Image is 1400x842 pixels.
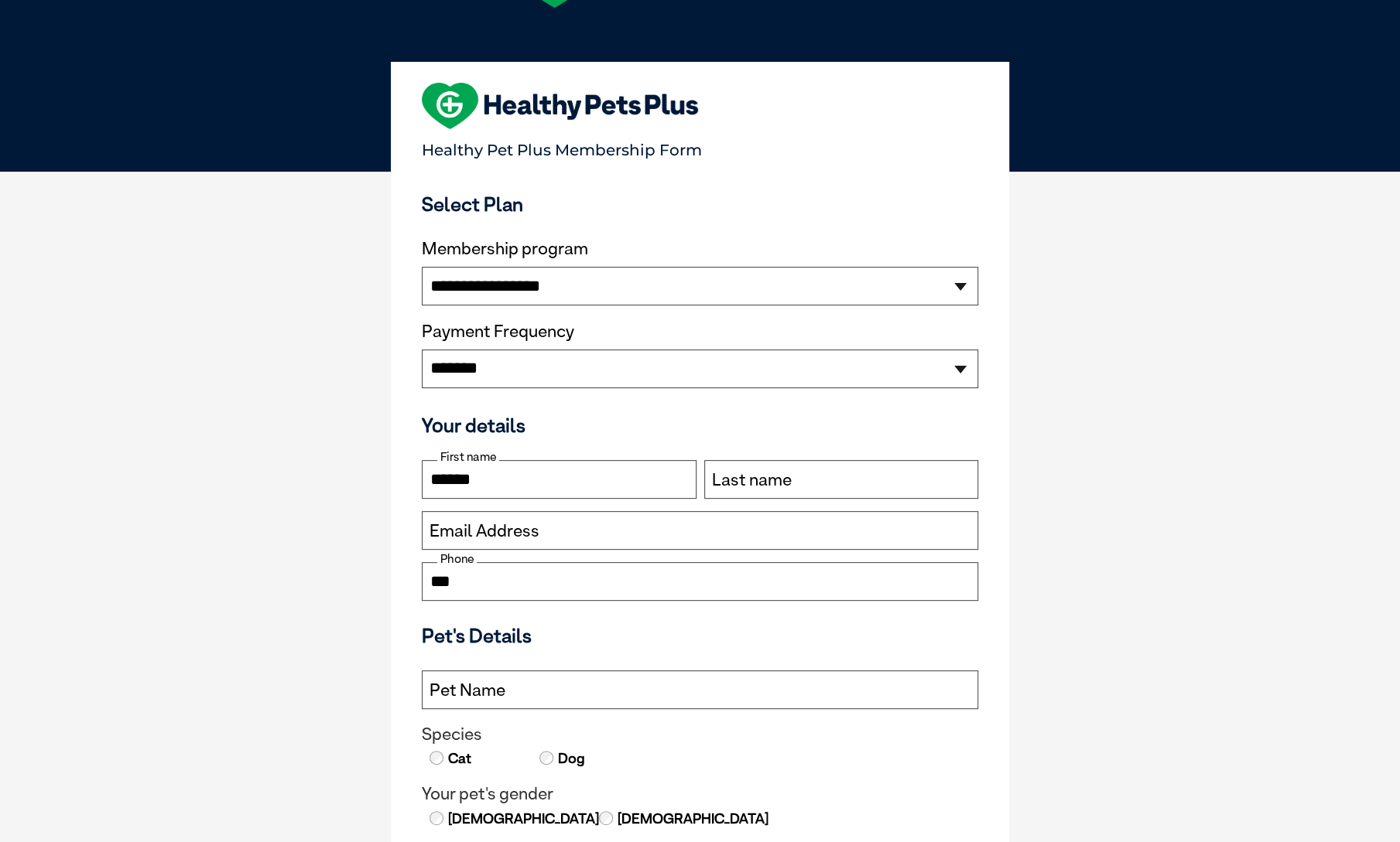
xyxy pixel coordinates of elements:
img: heart-shape-hpp-logo-large.png [422,83,698,129]
label: Dog [556,748,585,769]
label: Email Address [430,521,539,541]
legend: Species [422,724,978,745]
h3: Select Plan [422,193,978,216]
label: [DEMOGRAPHIC_DATA] [447,809,599,829]
label: Payment Frequency [422,322,574,342]
label: Cat [447,748,471,769]
label: Membership program [422,239,978,259]
label: First name [437,450,499,464]
label: Last name [712,470,792,490]
label: [DEMOGRAPHIC_DATA] [616,809,768,829]
p: Healthy Pet Plus Membership Form [422,134,978,159]
label: Phone [437,552,477,566]
h3: Your details [422,414,978,437]
legend: Your pet's gender [422,784,978,804]
h3: Pet's Details [416,624,984,647]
